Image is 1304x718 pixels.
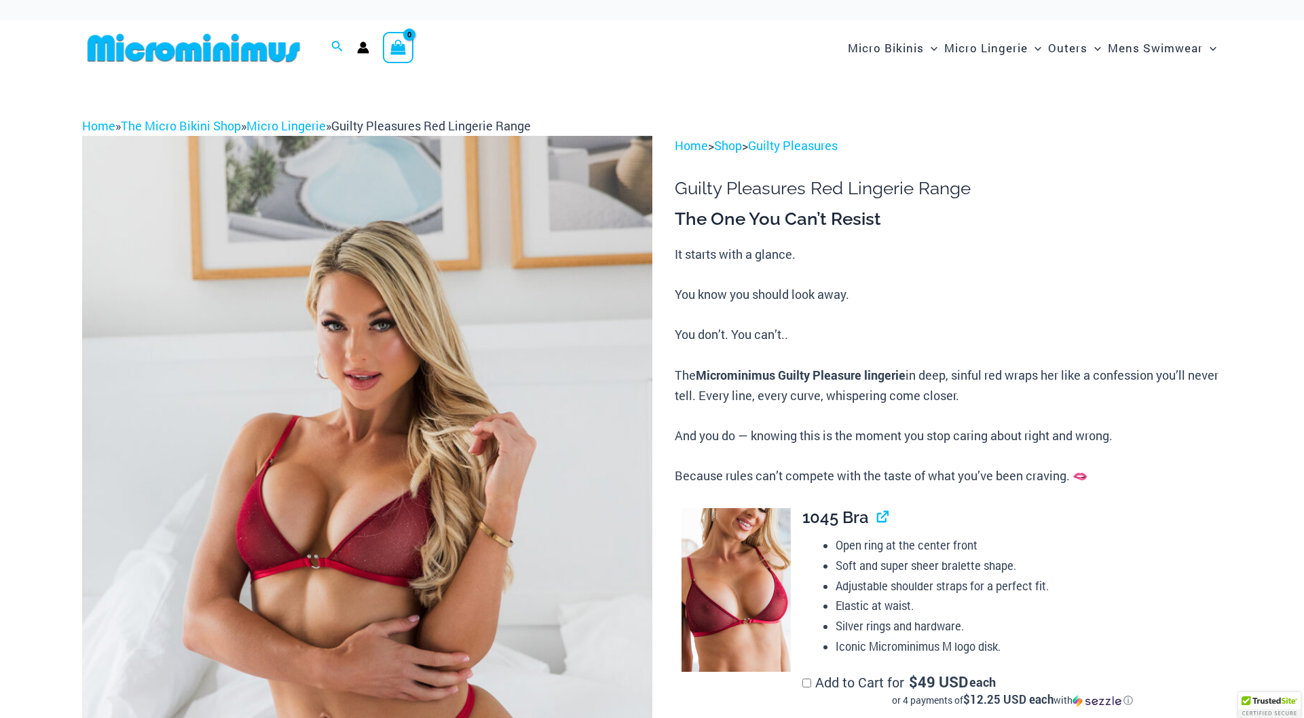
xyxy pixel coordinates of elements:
span: Micro Bikinis [848,31,924,65]
a: Guilty Pleasures [748,137,838,154]
a: Mens SwimwearMenu ToggleMenu Toggle [1104,27,1220,69]
li: Silver rings and hardware. [836,616,1223,636]
img: Sezzle [1073,695,1121,707]
span: $12.25 USD each [963,692,1054,707]
img: MM SHOP LOGO FLAT [82,33,305,63]
div: TrustedSite Certified [1238,692,1301,718]
span: 1045 Bra [802,507,869,527]
a: Micro BikinisMenu ToggleMenu Toggle [844,27,941,69]
li: Soft and super sheer bralette shape. [836,556,1223,576]
span: Micro Lingerie [944,31,1028,65]
span: Mens Swimwear [1108,31,1203,65]
div: or 4 payments of with [802,694,1222,707]
a: Search icon link [331,39,343,56]
a: OutersMenu ToggleMenu Toggle [1045,27,1104,69]
div: or 4 payments of$12.25 USD eachwithSezzle Click to learn more about Sezzle [802,694,1222,707]
a: Micro Lingerie [246,118,326,134]
label: Add to Cart for [802,673,1222,707]
span: Menu Toggle [1087,31,1101,65]
img: Guilty Pleasures Red 1045 Bra [682,508,791,672]
p: It starts with a glance. You know you should look away. You don’t. You can’t.. The in deep, sinfu... [675,245,1222,486]
b: Microminimus Guilty Pleasure lingerie [696,367,906,383]
li: Adjustable shoulder straps for a perfect fit. [836,576,1223,596]
nav: Site Navigation [842,25,1223,71]
a: View Shopping Cart, empty [383,32,414,63]
span: $ [909,672,918,692]
span: Menu Toggle [1203,31,1216,65]
a: Micro LingerieMenu ToggleMenu Toggle [941,27,1045,69]
li: Iconic Microminimus M logo disk. [836,636,1223,657]
h1: Guilty Pleasures Red Lingerie Range [675,178,1222,199]
span: » » » [82,118,531,134]
li: Open ring at the center front [836,535,1223,556]
a: Account icon link [357,41,369,54]
h3: The One You Can’t Resist [675,208,1222,231]
a: Home [82,118,115,134]
a: Shop [714,137,742,154]
input: Add to Cart for$49 USD eachor 4 payments of$12.25 USD eachwithSezzle Click to learn more about Se... [802,679,811,687]
span: Guilty Pleasures Red Lingerie Range [331,118,531,134]
span: 49 USD [909,675,968,689]
a: Home [675,137,708,154]
a: The Micro Bikini Shop [121,118,241,134]
p: > > [675,136,1222,156]
li: Elastic at waist. [836,596,1223,616]
span: each [969,675,996,689]
span: Outers [1048,31,1087,65]
span: Menu Toggle [1028,31,1041,65]
span: Menu Toggle [924,31,937,65]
